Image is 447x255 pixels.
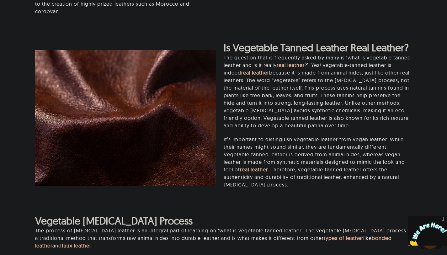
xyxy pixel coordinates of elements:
[62,242,91,249] a: faux leather
[35,50,216,186] img: Is vegetable tanned leather real leather?
[224,54,412,129] p: The question that is frequently asked by many is ‘what is vegetable tanned leather and is it real...
[35,214,193,227] strong: Vegetable [MEDICAL_DATA] Process
[240,166,268,173] a: real leather
[35,227,412,249] p: The process of [MEDICAL_DATA] leather is an integral part of learning on ‘what is vegetable tanne...
[224,136,412,188] p: It’s important to distinguish vegetable leather from vegan leather. While their names might sound...
[224,41,409,54] strong: Is Vegetable Tanned Leather Real Leather?
[408,216,447,246] iframe: chat widget
[277,62,305,68] a: real leather
[241,69,269,76] a: real leather
[324,235,363,241] a: types of leather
